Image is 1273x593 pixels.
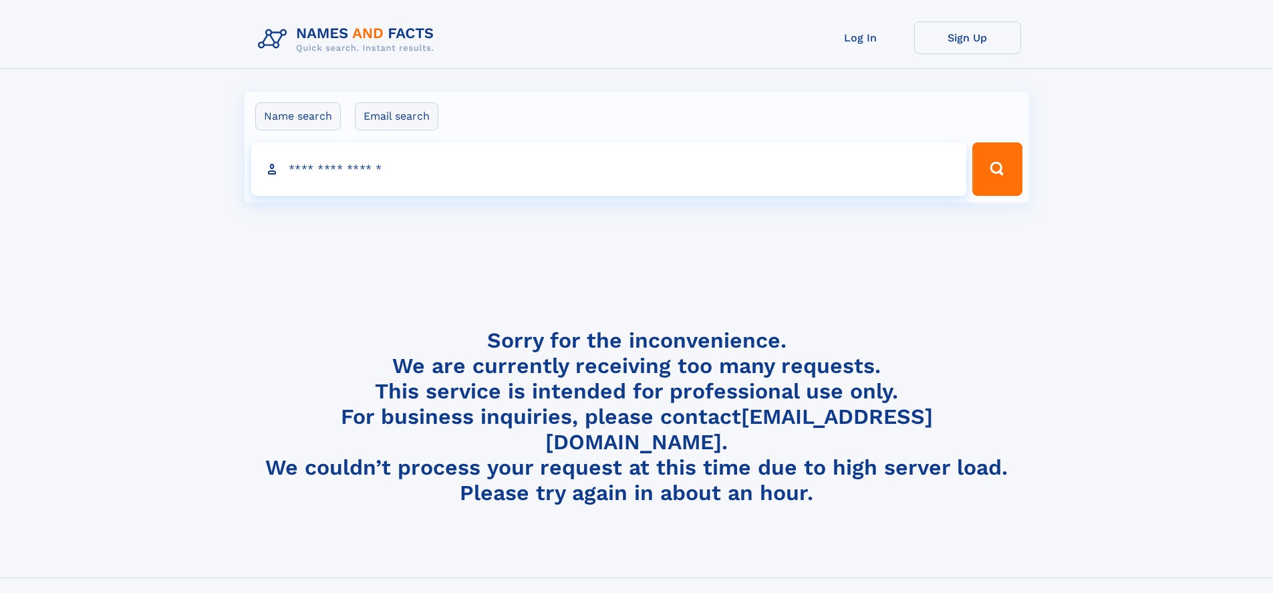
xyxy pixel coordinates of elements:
[355,102,438,130] label: Email search
[545,404,933,455] a: [EMAIL_ADDRESS][DOMAIN_NAME]
[251,142,967,196] input: search input
[807,21,914,54] a: Log In
[253,21,445,57] img: Logo Names and Facts
[255,102,341,130] label: Name search
[914,21,1021,54] a: Sign Up
[253,328,1021,506] h4: Sorry for the inconvenience. We are currently receiving too many requests. This service is intend...
[972,142,1022,196] button: Search Button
